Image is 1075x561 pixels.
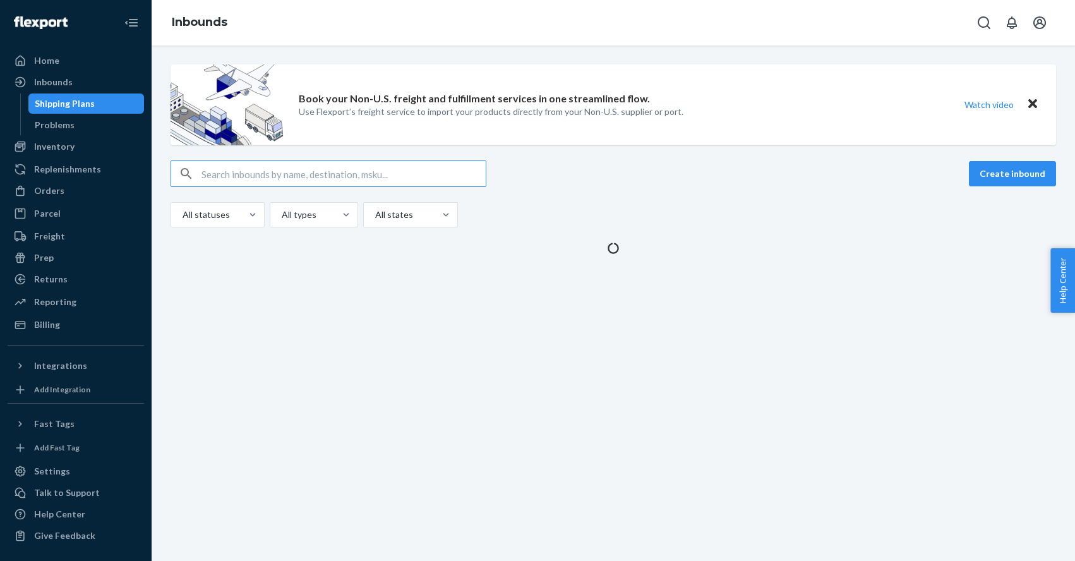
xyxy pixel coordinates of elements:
div: Settings [34,465,70,478]
div: Help Center [34,508,85,521]
div: Add Integration [34,384,90,395]
a: Add Integration [8,381,144,398]
a: Home [8,51,144,71]
div: Talk to Support [34,486,100,499]
div: Give Feedback [34,529,95,542]
div: Inventory [34,140,75,153]
button: Close [1024,95,1041,114]
div: Freight [34,230,65,243]
a: Returns [8,269,144,289]
div: Returns [34,273,68,286]
p: Use Flexport’s freight service to import your products directly from your Non-U.S. supplier or port. [299,106,683,118]
ol: breadcrumbs [162,4,237,41]
button: Fast Tags [8,414,144,434]
a: Add Fast Tag [8,439,144,456]
button: Help Center [1050,248,1075,313]
button: Close Navigation [119,10,144,35]
div: Parcel [34,207,61,220]
input: All states [374,208,375,221]
div: Prep [34,251,54,264]
a: Prep [8,248,144,268]
div: Problems [35,119,75,131]
button: Open Search Box [971,10,997,35]
a: Help Center [8,504,144,524]
img: Flexport logo [14,16,68,29]
button: Open notifications [999,10,1024,35]
a: Freight [8,226,144,246]
button: Open account menu [1027,10,1052,35]
button: Integrations [8,356,144,376]
a: Settings [8,461,144,481]
a: Replenishments [8,159,144,179]
a: Inbounds [8,72,144,92]
a: Reporting [8,292,144,312]
input: All types [280,208,282,221]
a: Shipping Plans [28,93,145,114]
a: Parcel [8,203,144,224]
div: Inbounds [34,76,73,88]
input: Search inbounds by name, destination, msku... [201,161,486,186]
a: Orders [8,181,144,201]
div: Replenishments [34,163,101,176]
div: Reporting [34,296,76,308]
div: Home [34,54,59,67]
button: Give Feedback [8,526,144,546]
input: All statuses [181,208,183,221]
div: Shipping Plans [35,97,95,110]
a: Talk to Support [8,483,144,503]
a: Billing [8,315,144,335]
a: Problems [28,115,145,135]
p: Book your Non-U.S. freight and fulfillment services in one streamlined flow. [299,92,650,106]
div: Add Fast Tag [34,442,80,453]
button: Create inbound [969,161,1056,186]
button: Watch video [956,95,1022,114]
a: Inventory [8,136,144,157]
div: Fast Tags [34,418,75,430]
a: Inbounds [172,15,227,29]
div: Billing [34,318,60,331]
div: Orders [34,184,64,197]
div: Integrations [34,359,87,372]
